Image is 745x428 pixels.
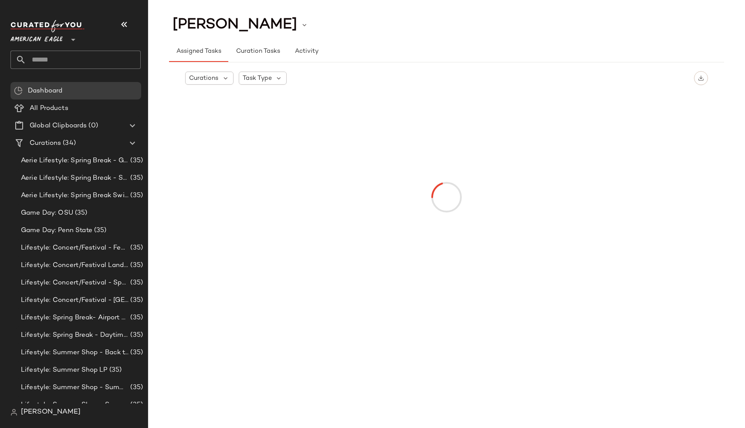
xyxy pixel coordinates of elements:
span: Lifestyle: Spring Break- Airport Style [21,313,129,323]
span: Game Day: Penn State [21,226,92,236]
span: All Products [30,103,68,113]
span: Global Clipboards [30,121,87,131]
span: Aerie Lifestyle: Spring Break Swimsuits Landing Page [21,191,129,201]
span: Aerie Lifestyle: Spring Break - Girly/Femme [21,156,129,166]
span: Task Type [243,74,272,83]
span: Lifestyle: Summer Shop LP [21,365,108,375]
span: Lifestyle: Summer Shop - Summer Internship [21,400,129,410]
span: Lifestyle: Summer Shop - Back to School Essentials [21,348,129,358]
span: (35) [129,383,143,393]
span: (35) [129,173,143,183]
span: Curations [30,138,61,148]
img: svg%3e [698,75,704,81]
span: (35) [129,156,143,166]
span: Curation Tasks [235,48,280,55]
img: cfy_white_logo.C9jOOHJF.svg [10,20,85,32]
span: Curations [189,74,218,83]
span: American Eagle [10,30,63,45]
span: Lifestyle: Concert/Festival Landing Page [21,260,129,270]
span: [PERSON_NAME] [173,17,297,33]
span: Lifestyle: Spring Break - Daytime Casual [21,330,129,340]
span: Activity [295,48,318,55]
span: (0) [87,121,98,131]
img: svg%3e [14,86,23,95]
span: (35) [129,260,143,270]
span: Game Day: OSU [21,208,73,218]
span: Lifestyle: Concert/Festival - Sporty [21,278,129,288]
span: (35) [129,400,143,410]
span: (35) [129,313,143,323]
span: (35) [108,365,122,375]
span: (35) [129,278,143,288]
span: Dashboard [28,86,62,96]
span: Aerie Lifestyle: Spring Break - Sporty [21,173,129,183]
span: Assigned Tasks [176,48,221,55]
span: (35) [73,208,88,218]
span: (35) [129,243,143,253]
span: (35) [129,295,143,305]
span: (35) [129,191,143,201]
span: (34) [61,138,76,148]
span: (35) [129,348,143,358]
span: (35) [92,226,107,236]
span: (35) [129,330,143,340]
span: Lifestyle: Concert/Festival - [GEOGRAPHIC_DATA] [21,295,129,305]
span: [PERSON_NAME] [21,407,81,418]
span: Lifestyle: Concert/Festival - Femme [21,243,129,253]
img: svg%3e [10,409,17,416]
span: Lifestyle: Summer Shop - Summer Abroad [21,383,129,393]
